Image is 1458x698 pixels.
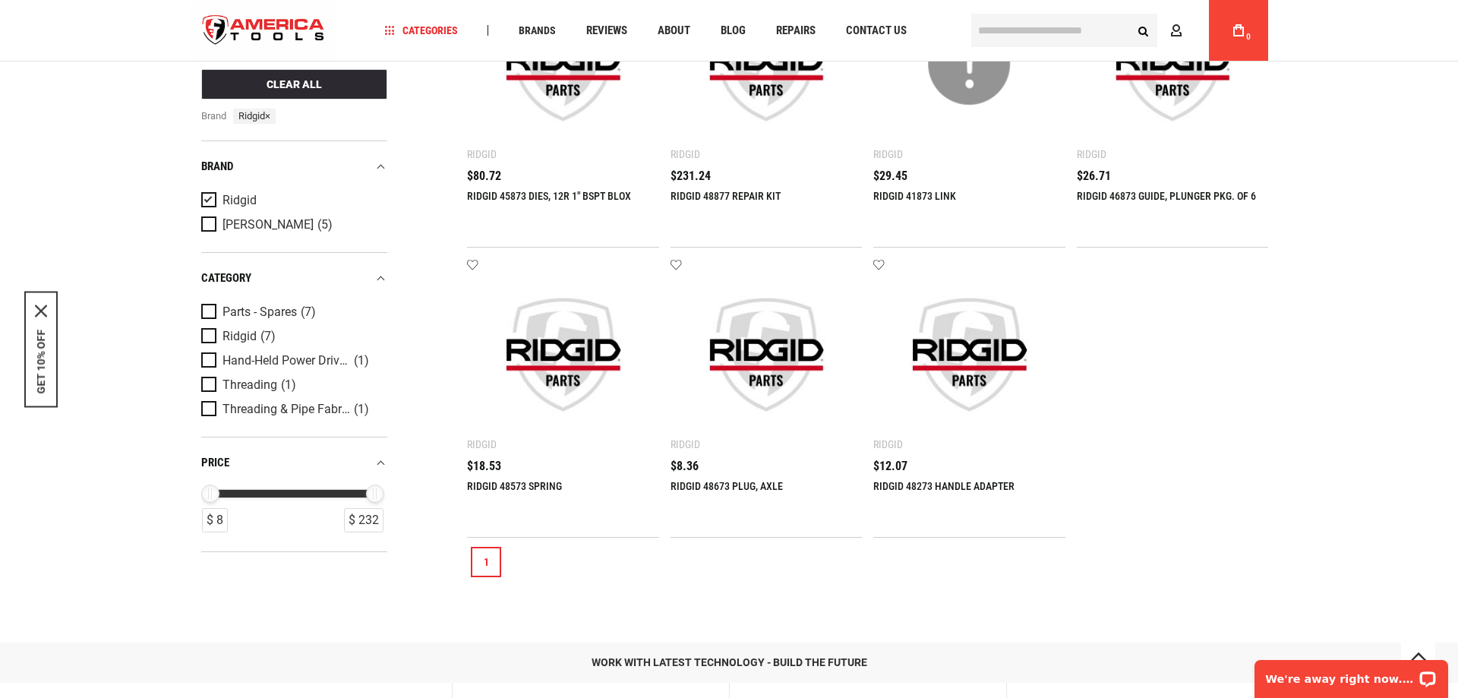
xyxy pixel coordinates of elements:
span: Repairs [776,25,816,36]
div: category [201,268,387,289]
iframe: LiveChat chat widget [1245,650,1458,698]
span: Ridgid [222,194,257,207]
a: Threading (1) [201,377,383,393]
span: Ridgid [233,108,276,124]
div: Ridgid [1077,148,1106,160]
div: Ridgid [873,148,903,160]
span: (5) [317,218,333,231]
span: Hand-Held Power Drives [222,354,350,368]
a: RIDGID 41873 LINK [873,190,956,202]
button: Close [35,305,47,317]
span: About [658,25,690,36]
span: $12.07 [873,460,907,472]
a: Reviews [579,21,634,41]
span: Threading [222,378,277,392]
a: Blog [714,21,753,41]
a: RIDGID 48273 HANDLE ADAPTER [873,480,1015,492]
span: Brands [519,25,556,36]
a: store logo [190,2,337,59]
a: About [651,21,697,41]
div: price [201,453,387,473]
span: $80.72 [467,170,501,182]
span: Reviews [586,25,627,36]
div: Product Filters [201,141,387,552]
span: $8.36 [671,460,699,472]
span: Blog [721,25,746,36]
a: RIDGID 48573 SPRING [467,480,562,492]
a: Categories [378,21,465,41]
a: RIDGID 46873 GUIDE, PLUNGER PKG. OF 6 [1077,190,1256,202]
div: Ridgid [873,438,903,450]
a: RIDGID 48877 REPAIR KIT [671,190,781,202]
span: 0 [1246,33,1251,41]
span: Threading & Pipe Fabrication [222,403,350,416]
svg: close icon [35,305,47,317]
span: (1) [354,403,369,415]
span: (7) [260,330,276,343]
span: $29.45 [873,170,907,182]
span: × [265,109,270,121]
span: $26.71 [1077,170,1111,182]
a: 1 [471,547,501,577]
a: RIDGID 48673 PLUG, AXLE [671,480,783,492]
button: Clear All [201,68,387,99]
img: RIDGID 48273 HANDLE ADAPTER [888,274,1050,436]
a: RIDGID 45873 DIES, 12R 1" BSPT BLOX [467,190,631,202]
img: RIDGID 48673 PLUG, AXLE [686,274,847,436]
a: Contact Us [839,21,914,41]
a: Ridgid [201,192,383,209]
div: Ridgid [671,438,700,450]
span: Categories [385,25,458,36]
div: Ridgid [671,148,700,160]
div: Ridgid [467,438,497,450]
a: Brands [512,21,563,41]
a: Parts - Spares (7) [201,304,383,321]
img: RIDGID 48573 SPRING [482,274,644,436]
span: (1) [281,378,296,391]
span: $231.24 [671,170,711,182]
button: Search [1128,16,1157,45]
span: Contact Us [846,25,907,36]
a: Threading & Pipe Fabrication (1) [201,401,383,418]
div: $ 232 [344,507,383,532]
a: Ridgid (7) [201,328,383,345]
div: $ 8 [202,507,228,532]
img: America Tools [190,2,337,59]
span: Parts - Spares [222,305,297,319]
div: Brand [201,156,387,177]
span: (7) [301,305,316,318]
a: Hand-Held Power Drives (1) [201,352,383,369]
div: Ridgid [467,148,497,160]
span: Ridgid [222,330,257,343]
span: Brand [201,108,228,124]
span: $18.53 [467,460,501,472]
button: GET 10% OFF [35,329,47,393]
a: Repairs [769,21,822,41]
span: (1) [354,354,369,367]
span: [PERSON_NAME] [222,218,314,232]
a: [PERSON_NAME] (5) [201,216,383,233]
